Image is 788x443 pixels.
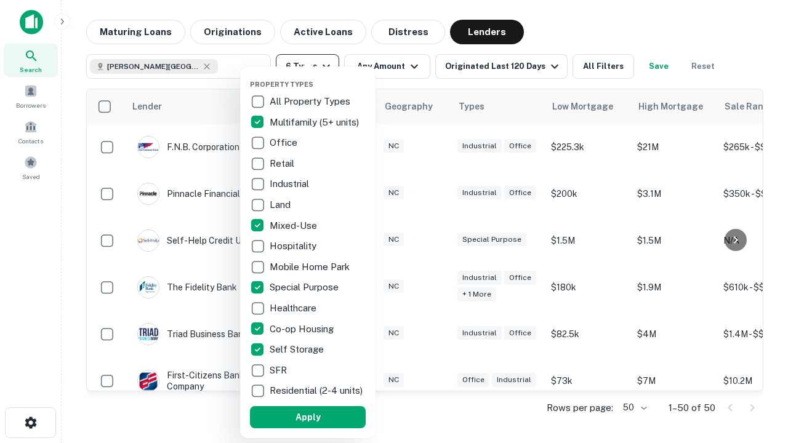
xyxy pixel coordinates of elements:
[270,280,341,295] p: Special Purpose
[270,218,320,233] p: Mixed-Use
[270,135,300,150] p: Office
[250,81,313,88] span: Property Types
[270,177,312,191] p: Industrial
[270,322,336,337] p: Co-op Housing
[270,198,293,212] p: Land
[270,239,319,253] p: Hospitality
[270,383,365,398] p: Residential (2-4 units)
[270,260,352,274] p: Mobile Home Park
[270,115,361,130] p: Multifamily (5+ units)
[726,305,788,364] iframe: Chat Widget
[270,363,289,378] p: SFR
[270,301,319,316] p: Healthcare
[270,342,326,357] p: Self Storage
[250,406,366,428] button: Apply
[270,94,353,109] p: All Property Types
[270,156,297,171] p: Retail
